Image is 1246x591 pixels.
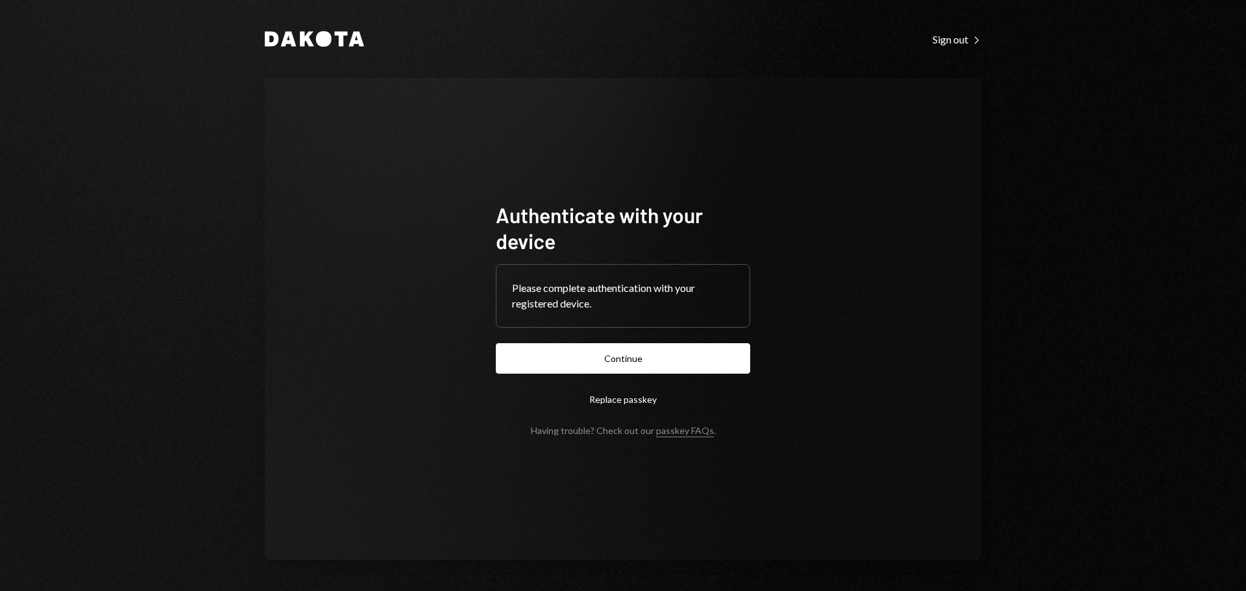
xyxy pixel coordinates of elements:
[496,384,750,415] button: Replace passkey
[496,202,750,254] h1: Authenticate with your device
[531,425,716,436] div: Having trouble? Check out our .
[512,280,734,311] div: Please complete authentication with your registered device.
[496,343,750,374] button: Continue
[933,32,981,46] a: Sign out
[933,33,981,46] div: Sign out
[656,425,714,437] a: passkey FAQs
